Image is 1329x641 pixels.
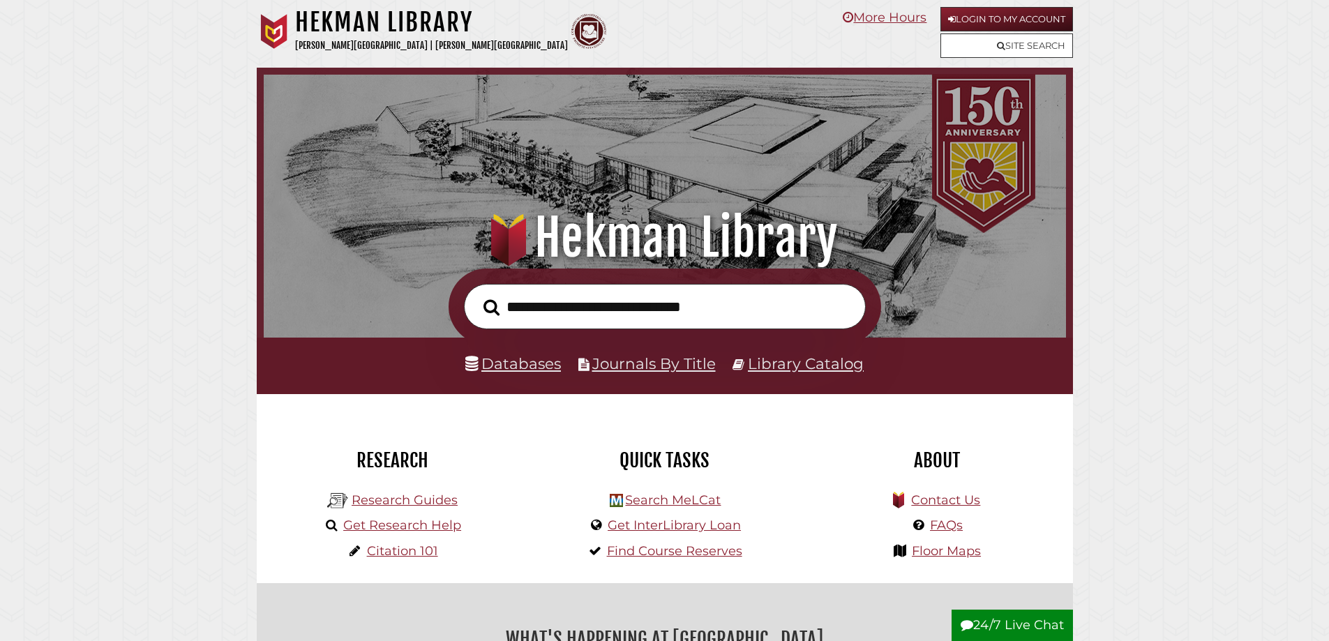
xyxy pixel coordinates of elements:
button: Search [476,295,506,320]
a: Library Catalog [748,354,864,372]
a: Citation 101 [367,543,438,559]
a: Get Research Help [343,518,461,533]
img: Hekman Library Logo [327,490,348,511]
a: Find Course Reserves [607,543,742,559]
a: Journals By Title [592,354,716,372]
img: Hekman Library Logo [610,494,623,507]
a: Site Search [940,33,1073,58]
a: Get InterLibrary Loan [608,518,741,533]
a: Login to My Account [940,7,1073,31]
img: Calvin Theological Seminary [571,14,606,49]
a: Databases [465,354,561,372]
img: Calvin University [257,14,292,49]
h1: Hekman Library [295,7,568,38]
h2: Research [267,448,518,472]
h2: Quick Tasks [539,448,790,472]
a: Contact Us [911,492,980,508]
a: FAQs [930,518,963,533]
a: Floor Maps [912,543,981,559]
a: Search MeLCat [625,492,721,508]
a: Research Guides [352,492,458,508]
h2: About [811,448,1063,472]
i: Search [483,299,500,316]
p: [PERSON_NAME][GEOGRAPHIC_DATA] | [PERSON_NAME][GEOGRAPHIC_DATA] [295,38,568,54]
a: More Hours [843,10,926,25]
h1: Hekman Library [283,207,1046,269]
